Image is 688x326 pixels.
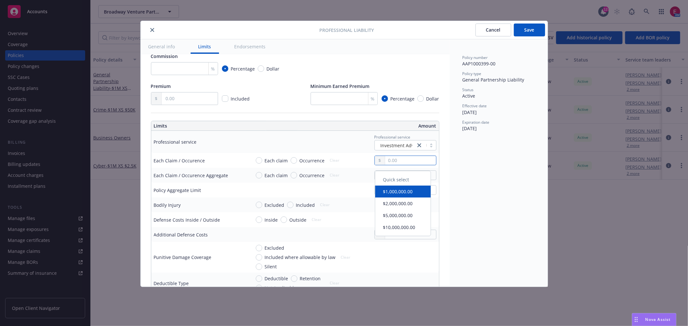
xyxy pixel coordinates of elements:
input: Silent [256,264,262,270]
span: Deductible [265,275,288,282]
span: Professional service [374,134,411,140]
span: Investment Advisors [378,142,412,149]
span: Professional Liability [319,27,374,34]
a: close [415,141,423,149]
input: Retention [291,275,297,282]
div: Defense Costs Inside / Outside [154,216,220,223]
span: Silent [265,263,277,270]
div: Punitive Damage Coverage [154,254,212,261]
input: Inside [256,216,262,223]
span: Included [296,202,315,208]
span: Investment Advisors [381,142,424,149]
input: Deductible [256,275,262,282]
button: General info [141,39,183,54]
div: Drag to move [632,313,640,326]
input: Each claim [256,157,262,164]
input: Dollar [417,95,424,102]
button: $5,000,000.00 [375,209,431,221]
input: Excluded [256,245,262,251]
span: Included where allowable by law [265,254,336,261]
span: Outside [290,216,307,223]
div: Quick select [375,174,431,186]
button: Nova Assist [632,313,676,326]
div: Additional Defense Costs [154,231,208,238]
span: Excluded [265,245,284,251]
span: Effective date [463,103,487,109]
button: $2,000,000.00 [375,197,431,209]
span: Premium [151,83,171,89]
span: Percentage [231,65,255,72]
input: Occurrence [291,157,297,164]
button: Save [514,24,545,36]
span: [DATE] [463,125,477,131]
span: Inside [265,216,278,223]
span: Policy type [463,71,482,76]
span: Percentage [391,95,415,102]
input: 0.00 [162,92,217,105]
input: Dollar [258,65,264,72]
div: Each Claim / Occurence Aggregate [154,172,228,179]
div: Professional service [154,139,197,145]
div: Bodily Injury [154,202,181,208]
input: Excluded [256,202,262,208]
span: Retention [300,275,321,282]
span: Minimum Earned Premium [311,83,370,89]
span: % [371,95,375,102]
span: Active [463,93,475,99]
span: Dollar [426,95,439,102]
input: Percentage [382,95,388,102]
th: Limits [151,121,266,131]
div: Policy Aggregate Limit [154,187,201,194]
input: 0.00 [385,156,436,165]
span: Expiration date [463,120,490,125]
input: Not Applicable [256,285,262,291]
span: Each claim [265,157,288,164]
span: Dollar [267,65,280,72]
button: Endorsements [227,39,274,54]
button: $1,000,000.00 [375,186,431,197]
span: General Partnership Liability [463,77,524,83]
button: Limits [191,39,219,54]
span: Commission [151,53,178,59]
span: Included [231,96,250,102]
button: close [148,26,156,34]
span: Policy number [463,55,488,60]
input: Included where allowable by law [256,254,262,261]
span: [DATE] [463,109,477,115]
span: Not Applicable [265,284,297,291]
div: Each Claim / Occurence [154,157,205,164]
span: Occurrence [300,157,325,164]
span: Status [463,87,474,92]
span: Occurrence [300,172,325,179]
div: Deductible Type [154,280,189,287]
input: Occurrence [291,172,297,178]
button: Cancel [475,24,511,36]
th: Amount [298,121,439,131]
input: Outside [281,216,287,223]
input: Included [287,202,294,208]
span: Each claim [265,172,288,179]
span: AAP1000399-00 [463,61,496,67]
span: Excluded [265,202,284,208]
input: Each claim [256,172,262,178]
span: % [211,65,215,72]
span: Nova Assist [645,317,671,322]
input: Percentage [222,65,228,72]
button: $10,000,000.00 [375,221,431,233]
